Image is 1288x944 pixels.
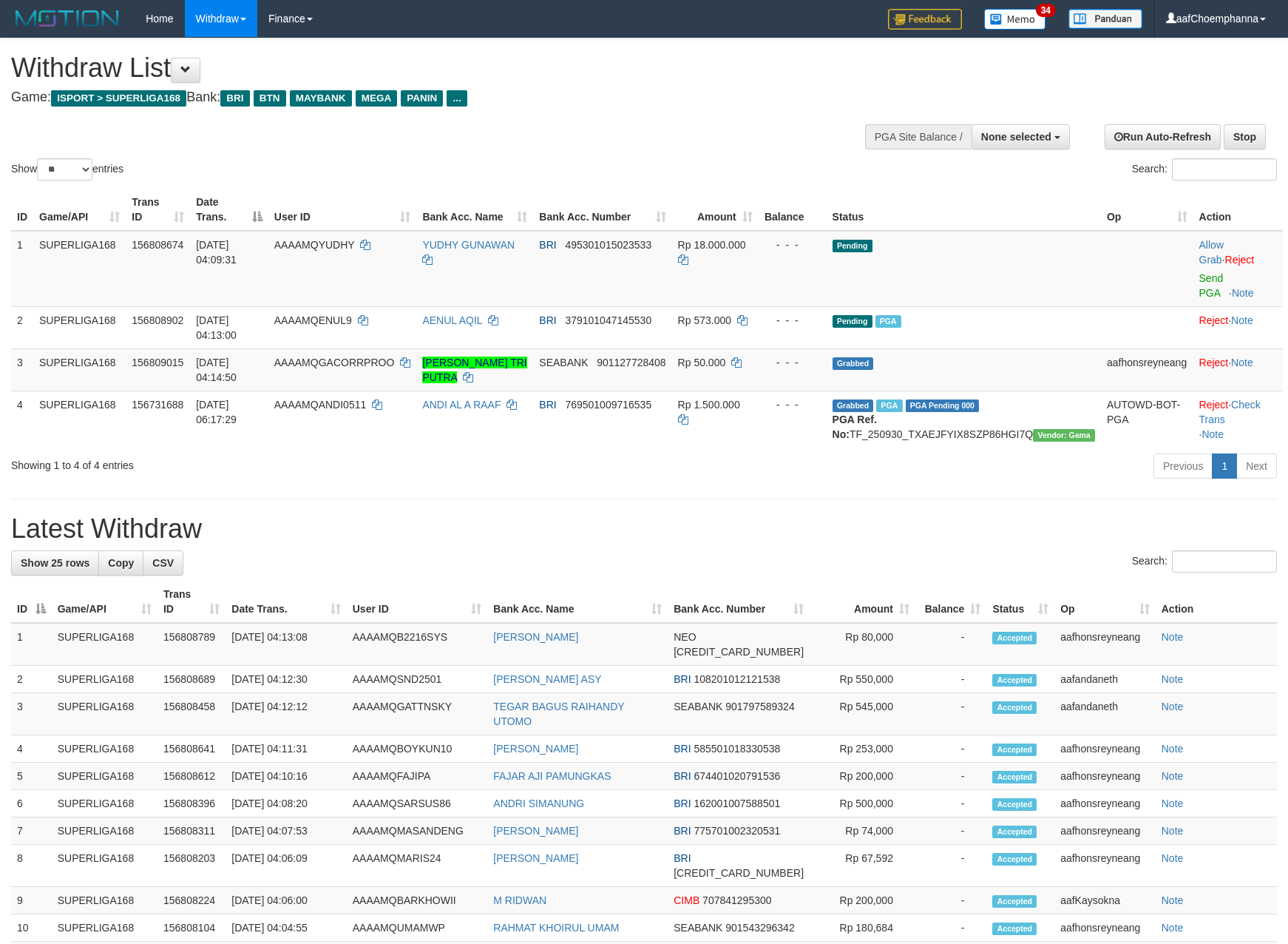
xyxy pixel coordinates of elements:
span: Copy 662401026782531 to clipboard [674,867,804,879]
td: [DATE] 04:06:00 [226,887,346,914]
div: Showing 1 to 4 of 4 entries [11,452,526,473]
span: Accepted [992,798,1037,811]
span: Grabbed [833,357,874,370]
a: Note [1162,825,1184,837]
th: Bank Acc. Number: activate to sort column ascending [668,581,810,623]
span: BRI [539,314,556,326]
img: MOTION_logo.png [11,7,123,30]
th: Status [827,189,1101,231]
a: M RIDWAN [493,894,546,906]
td: aafhonsreyneang [1054,790,1156,817]
a: [PERSON_NAME] [493,852,578,864]
span: Accepted [992,744,1037,756]
td: Rp 200,000 [810,763,915,790]
span: SEABANK [539,357,588,368]
span: Copy 585501018330538 to clipboard [694,743,780,755]
td: 2 [11,306,33,348]
span: MAYBANK [290,90,352,107]
td: SUPERLIGA168 [52,887,157,914]
div: - - - [765,237,821,252]
td: SUPERLIGA168 [52,790,157,817]
td: Rp 74,000 [810,817,915,845]
td: 156808311 [157,817,226,845]
td: aafhonsreyneang [1054,735,1156,763]
td: AAAAMQSARSUS86 [347,790,488,817]
td: [DATE] 04:12:12 [226,693,346,735]
span: AAAAMQENUL9 [274,314,352,326]
td: 8 [11,845,52,887]
td: aafhonsreyneang [1054,817,1156,845]
th: Action [1156,581,1277,623]
td: Rp 253,000 [810,735,915,763]
span: BRI [674,743,691,755]
td: AUTOWD-BOT-PGA [1101,391,1193,448]
td: Rp 545,000 [810,693,915,735]
a: Note [1162,894,1184,906]
td: AAAAMQB2216SYS [347,623,488,666]
a: Previous [1153,454,1213,479]
td: SUPERLIGA168 [33,391,126,448]
span: Show 25 rows [21,557,89,569]
a: [PERSON_NAME] [493,631,578,643]
a: Note [1232,287,1254,299]
a: 1 [1212,454,1237,479]
span: [DATE] 04:09:31 [196,239,237,266]
span: BRI [674,673,691,685]
span: Accepted [992,674,1037,687]
td: AAAAMQMASANDENG [347,817,488,845]
td: - [915,887,986,914]
td: - [915,817,986,845]
a: YUDHY GUNAWAN [422,239,515,251]
a: Note [1162,922,1184,934]
td: aafandaneth [1054,693,1156,735]
a: Check Trans [1199,399,1261,425]
th: Date Trans.: activate to sort column ascending [226,581,346,623]
td: aafKaysokna [1054,887,1156,914]
th: Balance [759,189,827,231]
td: SUPERLIGA168 [33,348,126,391]
th: Game/API: activate to sort column ascending [52,581,157,623]
td: aafandaneth [1054,666,1156,693]
span: AAAAMQANDI0511 [274,399,367,411]
td: aafhonsreyneang [1101,348,1193,391]
td: 156808104 [157,914,226,942]
td: AAAAMQUMAMWP [347,914,488,942]
td: AAAAMQSND2501 [347,666,488,693]
span: Copy 775701002320531 to clipboard [694,825,780,837]
td: Rp 500,000 [810,790,915,817]
td: 156808203 [157,845,226,887]
a: AENUL AQIL [422,314,482,326]
td: 1 [11,623,52,666]
span: · [1199,239,1225,266]
span: Accepted [992,895,1037,908]
td: · [1193,306,1283,348]
th: Op: activate to sort column ascending [1101,189,1193,231]
td: AAAAMQMARIS24 [347,845,488,887]
span: SEABANK [674,701,722,712]
span: BRI [674,852,691,864]
a: TEGAR BAGUS RAIHANDY UTOMO [493,701,624,727]
input: Search: [1172,550,1277,573]
td: 2 [11,666,52,693]
td: SUPERLIGA168 [33,306,126,348]
td: aafhonsreyneang [1054,623,1156,666]
span: Grabbed [833,399,874,412]
a: [PERSON_NAME] [493,743,578,755]
a: CSV [143,550,183,576]
td: 156808396 [157,790,226,817]
th: User ID: activate to sort column ascending [347,581,488,623]
span: BTN [254,90,286,107]
span: Accepted [992,853,1037,866]
td: SUPERLIGA168 [52,666,157,693]
span: CIMB [674,894,699,906]
th: Balance: activate to sort column ascending [915,581,986,623]
td: [DATE] 04:13:08 [226,623,346,666]
th: Bank Acc. Name: activate to sort column ascending [487,581,668,623]
a: Note [1162,852,1184,864]
td: 3 [11,693,52,735]
td: Rp 67,592 [810,845,915,887]
td: [DATE] 04:10:16 [226,763,346,790]
td: · [1193,348,1283,391]
span: PANIN [401,90,443,107]
a: Note [1162,701,1184,712]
